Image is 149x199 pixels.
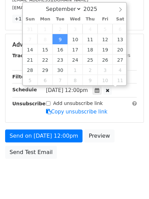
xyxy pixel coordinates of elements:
[68,34,83,44] span: September 10, 2025
[23,17,38,21] span: Sun
[46,109,107,115] a: Copy unsubscribe link
[38,24,53,34] span: September 1, 2025
[38,44,53,55] span: September 15, 2025
[68,55,83,65] span: September 24, 2025
[113,17,128,21] span: Sat
[12,87,37,92] strong: Schedule
[53,75,68,85] span: October 7, 2025
[68,75,83,85] span: October 8, 2025
[5,129,83,142] a: Send on [DATE] 12:00pm
[98,17,113,21] span: Fri
[98,55,113,65] span: September 26, 2025
[12,74,30,79] strong: Filters
[23,34,38,44] span: September 7, 2025
[23,55,38,65] span: September 21, 2025
[83,65,98,75] span: October 2, 2025
[113,65,128,75] span: October 4, 2025
[83,44,98,55] span: September 18, 2025
[53,100,103,107] label: Add unsubscribe link
[53,34,68,44] span: September 9, 2025
[23,44,38,55] span: September 14, 2025
[68,17,83,21] span: Wed
[83,24,98,34] span: September 4, 2025
[23,65,38,75] span: September 28, 2025
[12,101,46,106] strong: Unsubscribe
[83,55,98,65] span: September 25, 2025
[113,44,128,55] span: September 20, 2025
[53,24,68,34] span: September 2, 2025
[83,34,98,44] span: September 11, 2025
[38,55,53,65] span: September 22, 2025
[68,24,83,34] span: September 3, 2025
[38,17,53,21] span: Mon
[12,41,137,48] h5: Advanced
[12,53,35,58] strong: Tracking
[98,75,113,85] span: October 10, 2025
[53,65,68,75] span: September 30, 2025
[38,65,53,75] span: September 29, 2025
[68,65,83,75] span: October 1, 2025
[12,15,41,23] a: +17 more
[98,34,113,44] span: September 12, 2025
[38,75,53,85] span: October 6, 2025
[46,87,88,93] span: [DATE] 12:00pm
[83,75,98,85] span: October 9, 2025
[38,34,53,44] span: September 8, 2025
[53,44,68,55] span: September 16, 2025
[81,6,106,12] input: Year
[5,146,57,159] a: Send Test Email
[53,17,68,21] span: Tue
[23,75,38,85] span: October 5, 2025
[84,129,114,142] a: Preview
[98,24,113,34] span: September 5, 2025
[98,44,113,55] span: September 19, 2025
[115,166,149,199] iframe: Chat Widget
[12,5,88,10] small: [EMAIL_ADDRESS][DOMAIN_NAME]
[113,55,128,65] span: September 27, 2025
[113,75,128,85] span: October 11, 2025
[53,55,68,65] span: September 23, 2025
[83,17,98,21] span: Thu
[23,24,38,34] span: August 31, 2025
[98,65,113,75] span: October 3, 2025
[113,24,128,34] span: September 6, 2025
[113,34,128,44] span: September 13, 2025
[68,44,83,55] span: September 17, 2025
